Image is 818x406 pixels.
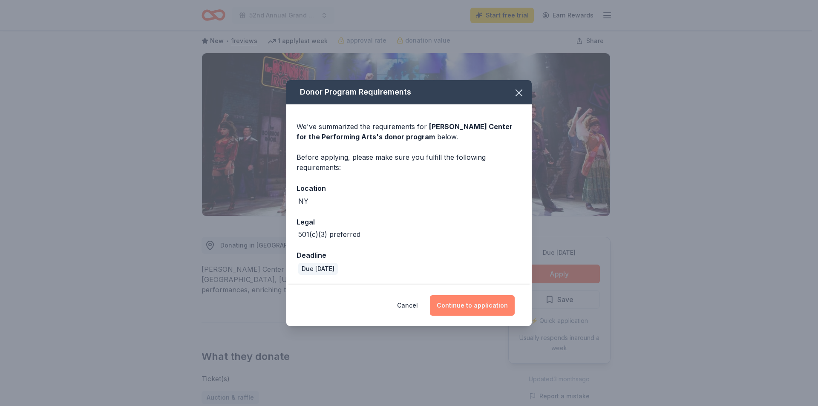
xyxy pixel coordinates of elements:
div: Donor Program Requirements [286,80,532,104]
div: Before applying, please make sure you fulfill the following requirements: [297,152,521,173]
div: Due [DATE] [298,263,338,275]
div: Deadline [297,250,521,261]
div: NY [298,196,308,206]
div: Legal [297,216,521,227]
div: Location [297,183,521,194]
div: We've summarized the requirements for below. [297,121,521,142]
button: Continue to application [430,295,515,316]
div: 501(c)(3) preferred [298,229,360,239]
button: Cancel [397,295,418,316]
